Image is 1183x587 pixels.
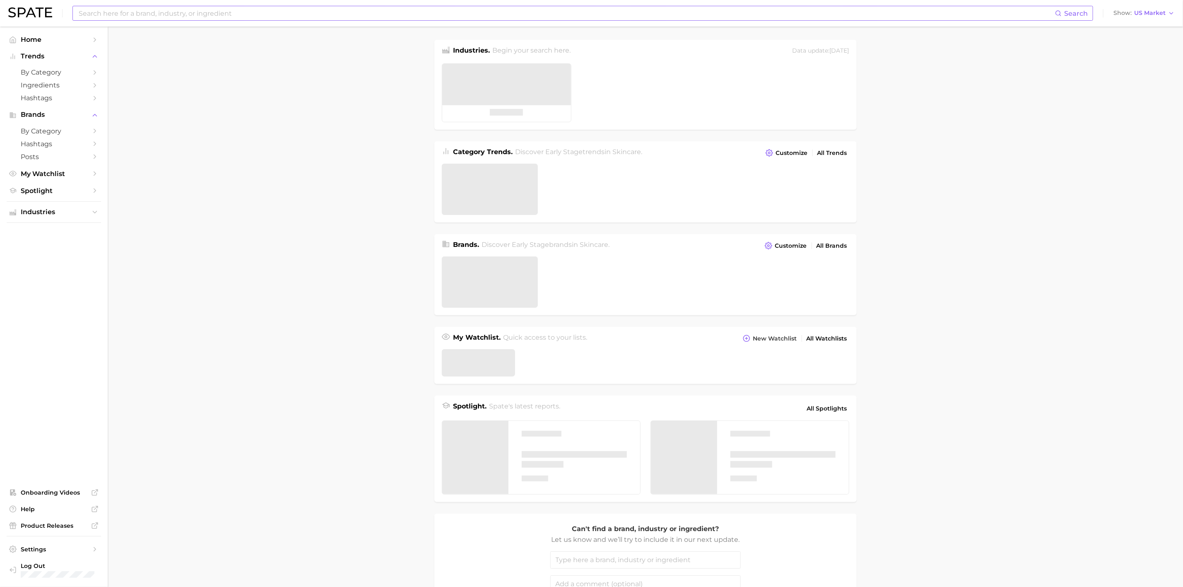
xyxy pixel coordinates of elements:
[7,150,101,163] a: Posts
[550,534,741,545] p: Let us know and we’ll try to include it in our next update.
[776,150,808,157] span: Customize
[21,505,87,513] span: Help
[764,147,810,159] button: Customize
[1064,10,1088,17] span: Search
[21,68,87,76] span: by Category
[7,50,101,63] button: Trends
[550,551,741,569] input: Type here a brand, industry or ingredient
[515,148,642,156] span: Discover Early Stage trends in .
[21,546,87,553] span: Settings
[7,184,101,197] a: Spotlight
[7,543,101,556] a: Settings
[775,242,807,249] span: Customize
[21,170,87,178] span: My Watchlist
[453,401,487,415] h1: Spotlight.
[7,519,101,532] a: Product Releases
[21,140,87,148] span: Hashtags
[453,148,513,156] span: Category Trends .
[1134,11,1166,15] span: US Market
[7,167,101,180] a: My Watchlist
[7,138,101,150] a: Hashtags
[21,94,87,102] span: Hashtags
[489,401,560,415] h2: Spate's latest reports.
[21,522,87,529] span: Product Releases
[21,489,87,496] span: Onboarding Videos
[21,562,97,570] span: Log Out
[805,333,849,344] a: All Watchlists
[7,503,101,515] a: Help
[7,486,101,499] a: Onboarding Videos
[763,240,809,251] button: Customize
[580,241,608,249] span: skincare
[1111,8,1177,19] button: ShowUS Market
[453,333,501,344] h1: My Watchlist.
[612,148,641,156] span: skincare
[21,81,87,89] span: Ingredients
[8,7,52,17] img: SPATE
[492,46,571,57] h2: Begin your search here.
[7,66,101,79] a: by Category
[814,240,849,251] a: All Brands
[7,79,101,92] a: Ingredients
[7,560,101,581] a: Log out. Currently logged in with e-mail jdurbin@soldejaneiro.com.
[78,6,1055,20] input: Search here for a brand, industry, or ingredient
[7,92,101,104] a: Hashtags
[753,335,797,342] span: New Watchlist
[21,187,87,195] span: Spotlight
[21,208,87,216] span: Industries
[7,206,101,218] button: Industries
[21,53,87,60] span: Trends
[503,333,587,344] h2: Quick access to your lists.
[7,125,101,138] a: by Category
[793,46,849,57] div: Data update: [DATE]
[815,147,849,159] a: All Trends
[21,127,87,135] span: by Category
[807,403,847,413] span: All Spotlights
[21,153,87,161] span: Posts
[807,335,847,342] span: All Watchlists
[817,242,847,249] span: All Brands
[482,241,610,249] span: Discover Early Stage brands in .
[21,36,87,43] span: Home
[453,241,479,249] span: Brands .
[817,150,847,157] span: All Trends
[453,46,490,57] h1: Industries.
[805,401,849,415] a: All Spotlights
[21,111,87,118] span: Brands
[7,33,101,46] a: Home
[1113,11,1132,15] span: Show
[7,109,101,121] button: Brands
[550,524,741,534] p: Can't find a brand, industry or ingredient?
[741,333,799,344] button: New Watchlist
